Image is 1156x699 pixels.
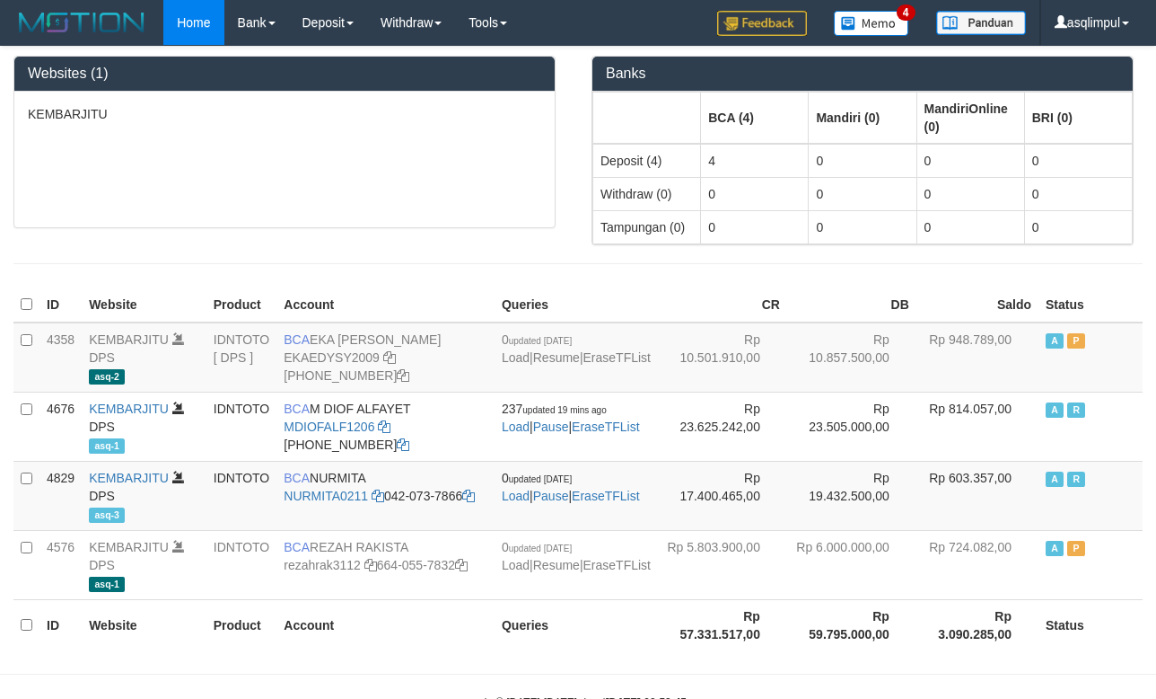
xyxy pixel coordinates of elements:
[572,489,639,503] a: EraseTFList
[916,177,1024,210] td: 0
[502,332,572,347] span: 0
[809,177,916,210] td: 0
[1024,210,1132,243] td: 0
[787,461,916,530] td: Rp 19.432.500,00
[28,105,541,123] p: KEMBARJITU
[1067,403,1085,418] span: Running
[1024,144,1132,178] td: 0
[1067,472,1085,487] span: Running
[787,392,916,461] td: Rp 23.505.000,00
[82,530,206,599] td: DPS
[364,558,377,572] a: Copy rezahrak3112 to clipboard
[701,92,809,144] th: Group: activate to sort column ascending
[787,530,916,599] td: Rp 6.000.000,00
[276,323,495,393] td: EKA [PERSON_NAME] [PHONE_NUMBER]
[82,599,206,650] th: Website
[462,489,475,503] a: Copy 0420737866 to clipboard
[809,92,916,144] th: Group: activate to sort column ascending
[284,558,361,572] a: rezahrak3112
[284,332,310,347] span: BCA
[276,461,495,530] td: NURMITA 042-073-7866
[89,577,125,592] span: asq-1
[522,405,606,415] span: updated 19 mins ago
[533,420,569,434] a: Pause
[809,210,916,243] td: 0
[701,177,809,210] td: 0
[284,540,310,554] span: BCA
[1038,288,1143,323] th: Status
[39,599,82,650] th: ID
[502,402,607,416] span: 237
[658,599,787,650] th: Rp 57.331.517,00
[276,599,495,650] th: Account
[916,461,1038,530] td: Rp 603.357,00
[916,392,1038,461] td: Rp 814.057,00
[834,11,909,36] img: Button%20Memo.svg
[1046,403,1064,418] span: Active
[206,461,277,530] td: IDNTOTO
[658,323,787,393] td: Rp 10.501.910,00
[593,210,701,243] td: Tampungan (0)
[502,332,651,365] span: | |
[916,288,1038,323] th: Saldo
[284,471,310,485] span: BCA
[583,350,651,365] a: EraseTFList
[276,392,495,461] td: M DIOF ALFAYET [PHONE_NUMBER]
[658,288,787,323] th: CR
[206,530,277,599] td: IDNTOTO
[89,471,169,485] a: KEMBARJITU
[787,599,916,650] th: Rp 59.795.000,00
[502,350,530,365] a: Load
[787,288,916,323] th: DB
[583,558,651,572] a: EraseTFList
[89,438,125,454] span: asq-1
[13,9,150,36] img: MOTION_logo.png
[1024,92,1132,144] th: Group: activate to sort column ascending
[1046,333,1064,349] span: Active
[502,420,530,434] a: Load
[89,402,169,416] a: KEMBARJITU
[397,438,409,452] a: Copy 7152165903 to clipboard
[916,144,1024,178] td: 0
[383,350,396,365] a: Copy EKAEDYSY2009 to clipboard
[502,540,572,554] span: 0
[1024,177,1132,210] td: 0
[509,544,572,553] span: updated [DATE]
[717,11,807,36] img: Feedback.jpg
[533,350,580,365] a: Resume
[936,11,1026,35] img: panduan.png
[39,288,82,323] th: ID
[701,144,809,178] td: 4
[378,420,390,434] a: Copy MDIOFALF1206 to clipboard
[572,420,639,434] a: EraseTFList
[495,599,658,650] th: Queries
[89,540,169,554] a: KEMBARJITU
[502,402,640,434] span: | |
[284,420,374,434] a: MDIOFALF1206
[533,489,569,503] a: Pause
[509,336,572,346] span: updated [DATE]
[284,350,380,365] a: EKAEDYSY2009
[809,144,916,178] td: 0
[397,368,409,383] a: Copy 7865564490 to clipboard
[897,4,915,21] span: 4
[455,558,468,572] a: Copy 6640557832 to clipboard
[533,558,580,572] a: Resume
[206,288,277,323] th: Product
[89,332,169,347] a: KEMBARJITU
[82,461,206,530] td: DPS
[89,508,125,523] span: asq-3
[658,461,787,530] td: Rp 17.400.465,00
[276,530,495,599] td: REZAH RAKISTA 664-055-7832
[502,471,572,485] span: 0
[502,540,651,572] span: | |
[1046,472,1064,487] span: Active
[606,66,1119,82] h3: Banks
[502,471,640,503] span: | |
[1046,541,1064,556] span: Active
[39,323,82,393] td: 4358
[89,369,125,385] span: asq-2
[1067,541,1085,556] span: Paused
[658,530,787,599] td: Rp 5.803.900,00
[916,92,1024,144] th: Group: activate to sort column ascending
